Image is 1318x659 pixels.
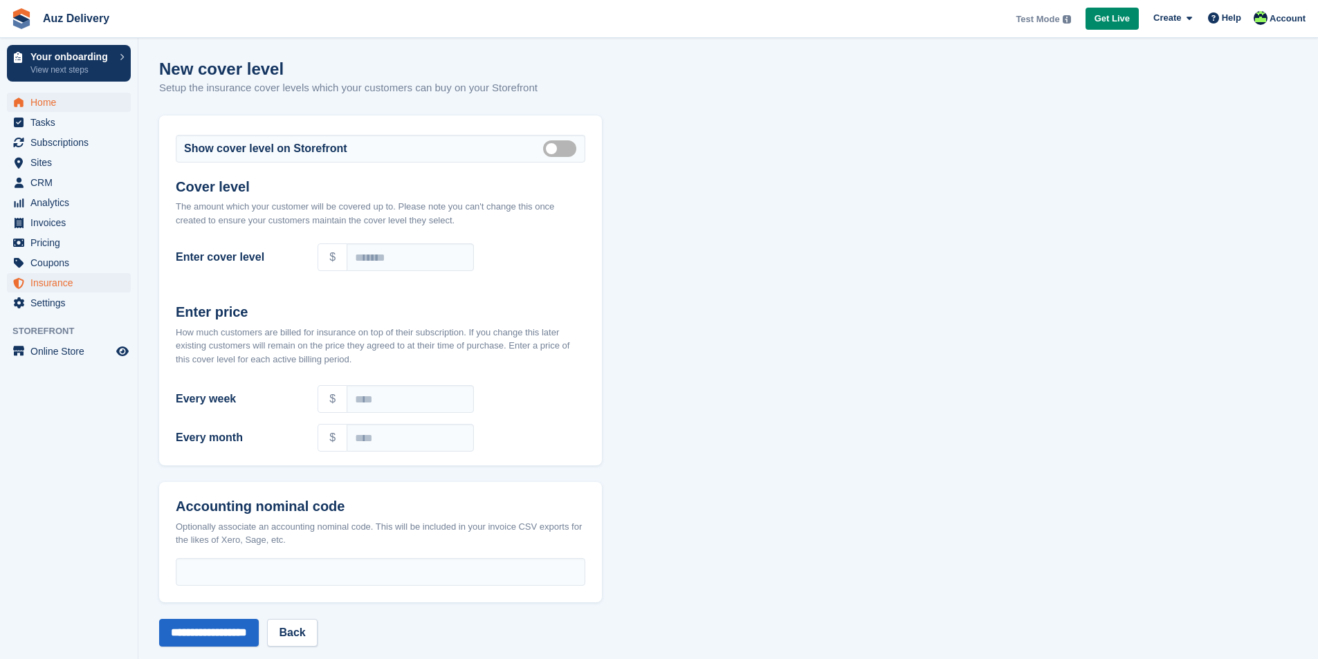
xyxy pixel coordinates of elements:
[7,45,131,82] a: Your onboarding View next steps
[1222,11,1241,25] span: Help
[176,304,585,320] h2: Enter price
[37,7,115,30] a: Auz Delivery
[114,343,131,360] a: Preview store
[30,193,113,212] span: Analytics
[267,619,317,647] a: Back
[7,173,131,192] a: menu
[30,213,113,232] span: Invoices
[159,80,538,96] p: Setup the insurance cover levels which your customers can buy on your Storefront
[11,8,32,29] img: stora-icon-8386f47178a22dfd0bd8f6a31ec36ba5ce8667c1dd55bd0f319d3a0aa187defe.svg
[176,391,301,407] label: Every week
[30,173,113,192] span: CRM
[7,273,131,293] a: menu
[176,179,585,195] h2: Cover level
[7,342,131,361] a: menu
[7,253,131,272] a: menu
[7,113,131,132] a: menu
[1270,12,1306,26] span: Account
[30,253,113,272] span: Coupons
[176,200,585,227] div: The amount which your customer will be covered up to. Please note you can't change this once crea...
[12,324,138,338] span: Storefront
[7,93,131,112] a: menu
[30,64,113,76] p: View next steps
[176,249,301,266] label: Enter cover level
[176,499,585,514] h2: Accounting nominal code
[176,326,585,366] div: How much customers are billed for insurance on top of their subscription. If you change this late...
[1153,11,1181,25] span: Create
[30,233,113,252] span: Pricing
[7,133,131,152] a: menu
[30,133,113,152] span: Subscriptions
[7,193,131,212] a: menu
[184,140,347,157] label: Show cover level on Storefront
[30,342,113,361] span: Online Store
[7,153,131,172] a: menu
[543,147,582,149] label: Show on store front
[30,113,113,132] span: Tasks
[1063,15,1071,24] img: icon-info-grey-7440780725fd019a000dd9b08b2336e03edf1995a4989e88bcd33f0948082b44.svg
[1086,8,1139,30] a: Get Live
[30,273,113,293] span: Insurance
[30,52,113,62] p: Your onboarding
[7,233,131,252] a: menu
[7,213,131,232] a: menu
[1254,11,1267,25] img: Beji Obong
[176,520,585,547] div: Optionally associate an accounting nominal code. This will be included in your invoice CSV export...
[159,59,284,78] h1: New cover level
[30,293,113,313] span: Settings
[7,293,131,313] a: menu
[30,153,113,172] span: Sites
[176,429,301,446] label: Every month
[30,93,113,112] span: Home
[1016,12,1059,26] span: Test Mode
[1095,12,1130,26] span: Get Live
